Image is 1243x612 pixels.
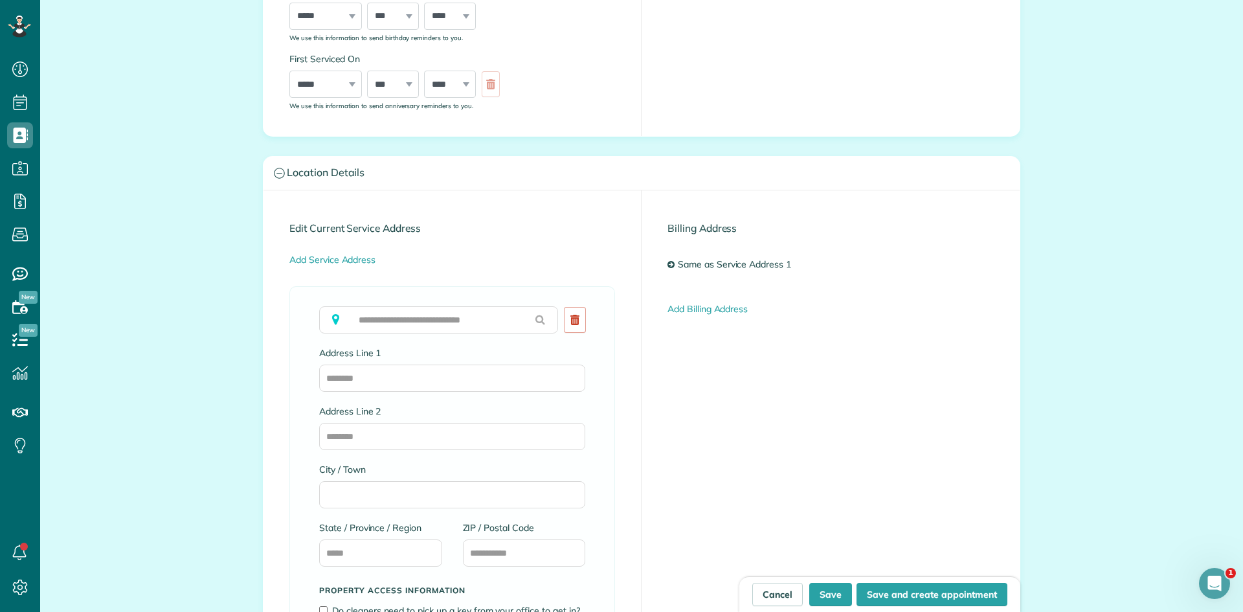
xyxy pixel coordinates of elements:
[289,223,615,234] h4: Edit Current Service Address
[319,346,585,359] label: Address Line 1
[289,52,506,65] label: First Serviced On
[667,303,748,315] a: Add Billing Address
[319,405,585,418] label: Address Line 2
[809,583,852,606] button: Save
[1226,568,1236,578] span: 1
[1199,568,1230,599] iframe: Intercom live chat
[667,223,994,234] h4: Billing Address
[675,253,801,277] a: Same as Service Address 1
[319,463,585,476] label: City / Town
[19,291,38,304] span: New
[263,157,1020,190] a: Location Details
[752,583,803,606] a: Cancel
[319,586,585,595] h5: Property access information
[289,254,375,266] a: Add Service Address
[319,521,442,534] label: State / Province / Region
[289,102,473,109] sub: We use this information to send anniversary reminders to you.
[857,583,1007,606] button: Save and create appointment
[289,34,463,41] sub: We use this information to send birthday reminders to you.
[463,521,586,534] label: ZIP / Postal Code
[19,324,38,337] span: New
